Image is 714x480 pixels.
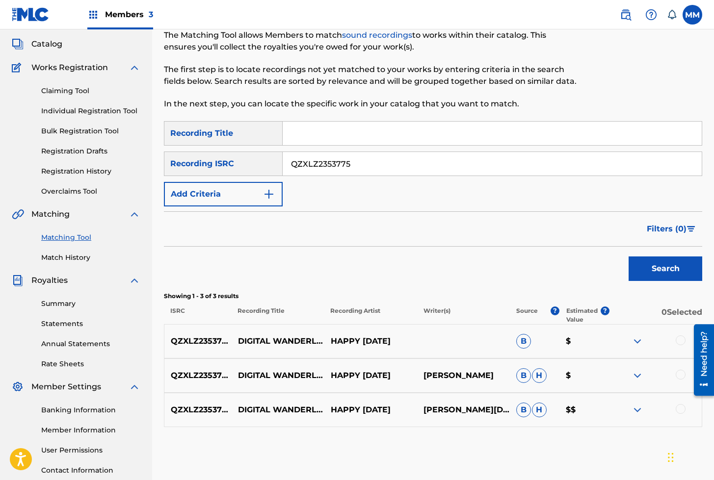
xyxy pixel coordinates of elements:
[516,306,538,324] p: Source
[12,208,24,220] img: Matching
[41,253,140,263] a: Match History
[105,9,153,20] span: Members
[665,433,714,480] iframe: Chat Widget
[31,381,101,393] span: Member Settings
[559,335,609,347] p: $
[324,404,417,416] p: HAPPY [DATE]
[41,425,140,435] a: Member Information
[532,368,547,383] span: H
[129,62,140,74] img: expand
[632,335,643,347] img: expand
[324,335,417,347] p: HAPPY [DATE]
[12,38,24,50] img: Catalog
[12,7,50,22] img: MLC Logo
[687,226,695,232] img: filter
[559,404,609,416] p: $$
[641,217,702,241] button: Filters (0)
[129,208,140,220] img: expand
[645,9,657,21] img: help
[231,370,324,381] p: DIGITAL WANDERLUST
[129,275,140,286] img: expand
[516,334,531,349] span: B
[516,368,531,383] span: B
[164,182,283,206] button: Add Criteria
[12,381,24,393] img: Member Settings
[31,62,108,74] span: Works Registration
[12,62,25,74] img: Works Registration
[629,256,702,281] button: Search
[31,208,70,220] span: Matching
[41,146,140,156] a: Registration Drafts
[417,370,510,381] p: [PERSON_NAME]
[41,86,140,96] a: Claiming Tool
[632,404,643,416] img: expand
[601,306,609,315] span: ?
[41,359,140,369] a: Rate Sheets
[41,299,140,309] a: Summary
[31,38,62,50] span: Catalog
[164,306,231,324] p: ISRC
[41,186,140,197] a: Overclaims Tool
[41,106,140,116] a: Individual Registration Tool
[231,335,324,347] p: DIGITAL WANDERLUST
[566,306,601,324] p: Estimated Value
[129,381,140,393] img: expand
[231,306,324,324] p: Recording Title
[41,445,140,455] a: User Permissions
[559,370,609,381] p: $
[149,10,153,19] span: 3
[31,275,68,286] span: Royalties
[41,232,140,243] a: Matching Tool
[516,403,531,417] span: B
[683,5,702,25] div: User Menu
[12,38,62,50] a: CatalogCatalog
[41,405,140,415] a: Banking Information
[41,126,140,136] a: Bulk Registration Tool
[551,306,559,315] span: ?
[164,98,579,110] p: In the next step, you can locate the specific work in your catalog that you want to match.
[263,188,275,200] img: 9d2ae6d4665cec9f34b9.svg
[324,370,417,381] p: HAPPY [DATE]
[324,306,417,324] p: Recording Artist
[641,5,661,25] div: Help
[687,321,714,400] iframe: Resource Center
[41,465,140,476] a: Contact Information
[41,166,140,177] a: Registration History
[41,339,140,349] a: Annual Statements
[532,403,547,417] span: H
[87,9,99,21] img: Top Rightsholders
[164,335,231,347] p: QZXLZ2353775
[417,404,510,416] p: [PERSON_NAME][DEMOGRAPHIC_DATA]
[620,9,632,21] img: search
[668,443,674,472] div: Drag
[12,275,24,286] img: Royalties
[164,292,702,301] p: Showing 1 - 3 of 3 results
[164,404,231,416] p: QZXLZ2353775
[342,30,412,40] a: sound recordings
[164,29,579,53] p: The Matching Tool allows Members to match to works within their catalog. This ensures you'll coll...
[647,223,687,235] span: Filters ( 0 )
[41,319,140,329] a: Statements
[616,5,635,25] a: Public Search
[164,64,579,87] p: The first step is to locate recordings not yet matched to your works by entering criteria in the ...
[164,370,231,381] p: QZXLZ2353775
[667,10,677,20] div: Notifications
[164,121,702,286] form: Search Form
[609,306,702,324] p: 0 Selected
[231,404,324,416] p: DIGITAL WANDERLUST
[632,370,643,381] img: expand
[417,306,509,324] p: Writer(s)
